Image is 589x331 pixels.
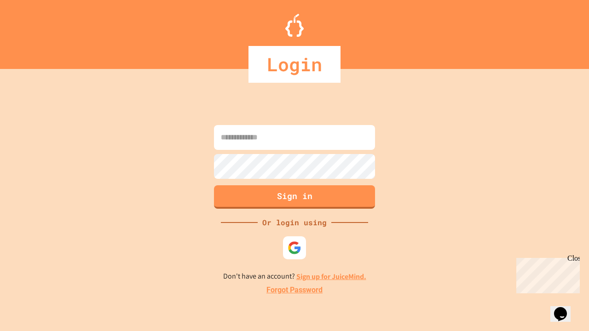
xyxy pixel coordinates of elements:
div: Login [248,46,341,83]
p: Don't have an account? [223,271,366,282]
button: Sign in [214,185,375,209]
div: Or login using [258,217,331,228]
iframe: chat widget [550,294,580,322]
img: Logo.svg [285,14,304,37]
div: Chat with us now!Close [4,4,64,58]
a: Sign up for JuiceMind. [296,272,366,281]
img: google-icon.svg [288,241,301,255]
iframe: chat widget [513,254,580,293]
a: Forgot Password [266,285,323,296]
